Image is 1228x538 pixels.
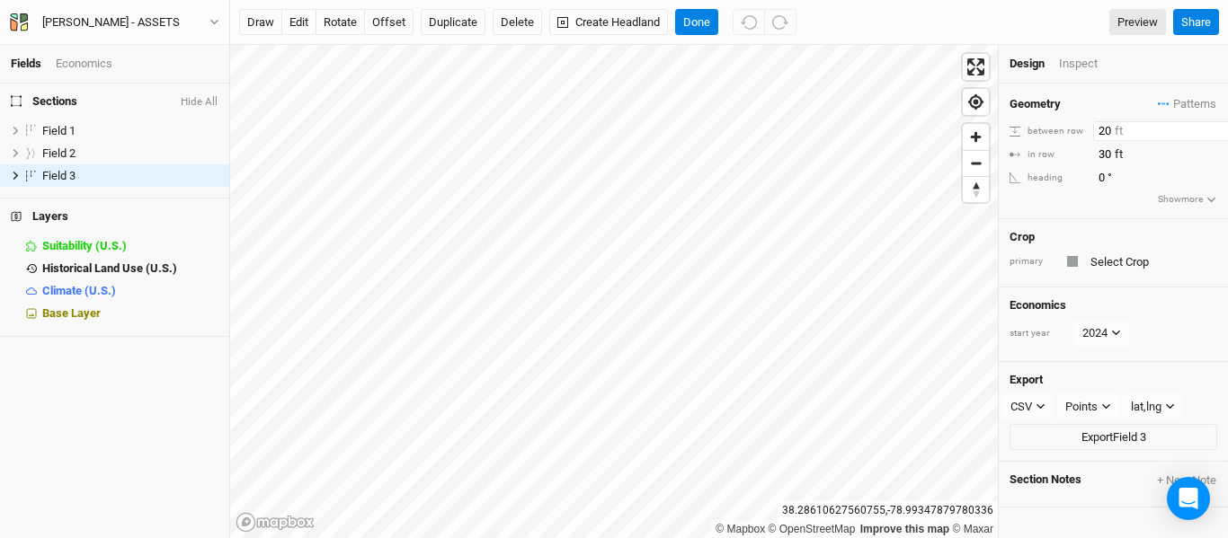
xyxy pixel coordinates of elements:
button: Delete [493,9,542,36]
button: Hide All [180,96,218,109]
div: Inspect [1059,56,1123,72]
div: Economics [56,56,112,72]
h4: Geometry [1010,97,1061,111]
h4: Crop [1010,230,1035,244]
button: lat,lng [1123,393,1183,420]
span: Historical Land Use (U.S.) [42,261,177,275]
span: Climate (U.S.) [42,284,116,297]
button: edit [281,9,316,36]
button: [PERSON_NAME] - ASSETS [9,13,220,32]
div: Design [1010,56,1045,72]
div: Suitability (U.S.) [42,239,218,253]
div: Field 1 [42,124,218,138]
div: 38.28610627560755 , -78.99347879780336 [778,501,998,520]
h4: Export [1010,373,1217,387]
span: Sections [11,94,77,109]
a: Improve this map [860,523,949,535]
span: Field 2 [42,146,76,160]
button: rotate [316,9,365,36]
button: Reset bearing to north [963,176,989,202]
button: Showmore [1157,191,1217,207]
button: Zoom out [963,150,989,176]
button: Create Headland [549,9,668,36]
div: lat,lng [1131,398,1161,416]
div: Mooney - ASSETS [42,13,180,31]
div: Historical Land Use (U.S.) [42,261,218,276]
button: ExportField 3 [1010,424,1217,451]
div: start year [1010,327,1072,340]
div: in row [1010,148,1089,162]
button: Done [675,9,718,36]
canvas: Map [230,45,998,538]
button: Zoom in [963,124,989,150]
div: Points [1065,398,1098,416]
button: Enter fullscreen [963,54,989,80]
button: Find my location [963,89,989,115]
span: Field 3 [42,169,76,182]
a: Mapbox [716,523,765,535]
button: Undo (^z) [733,9,765,36]
a: Fields [11,57,41,70]
button: offset [364,9,414,36]
div: primary [1010,255,1054,269]
a: Mapbox logo [236,512,315,533]
h4: Economics [1010,298,1217,313]
div: Base Layer [42,306,218,321]
button: Duplicate [421,9,485,36]
div: Field 3 [42,169,218,183]
span: Suitability (U.S.) [42,239,127,252]
span: Field 1 [42,124,76,137]
button: Share [1173,9,1219,36]
button: Points [1057,393,1119,420]
span: Reset bearing to north [963,177,989,202]
button: + New Note [1156,472,1217,489]
div: between row [1010,125,1089,138]
div: Climate (U.S.) [42,284,218,298]
button: Redo (^Z) [764,9,796,36]
span: Section Notes [1010,472,1081,489]
a: OpenStreetMap [769,523,856,535]
div: [PERSON_NAME] - ASSETS [42,13,180,31]
button: 2024 [1074,320,1129,347]
button: Patterns [1157,94,1217,114]
button: draw [239,9,282,36]
div: Field 2 [42,146,218,161]
span: Base Layer [42,306,101,320]
span: Patterns [1158,95,1216,113]
a: Preview [1109,9,1166,36]
button: CSV [1002,393,1054,420]
div: Open Intercom Messenger [1167,477,1210,520]
div: CSV [1010,398,1032,416]
span: Zoom out [963,151,989,176]
a: Maxar [952,523,993,535]
input: Select Crop [1085,251,1217,272]
div: heading [1010,172,1089,185]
